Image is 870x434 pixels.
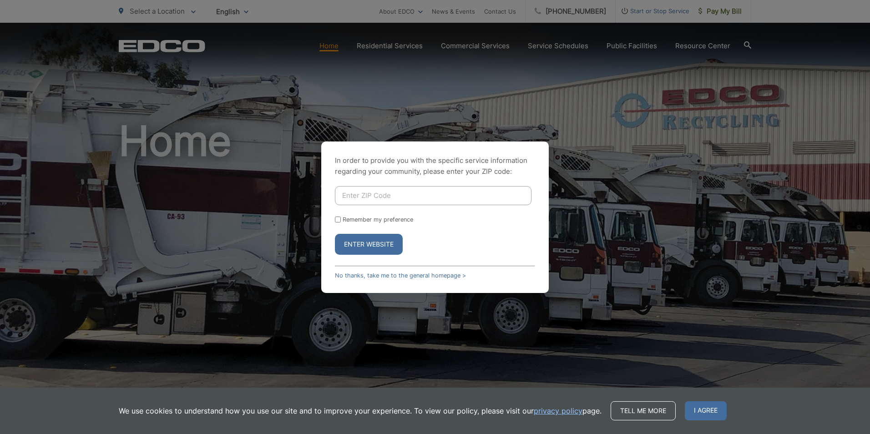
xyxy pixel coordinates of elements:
a: No thanks, take me to the general homepage > [335,272,466,279]
p: We use cookies to understand how you use our site and to improve your experience. To view our pol... [119,405,602,416]
input: Enter ZIP Code [335,186,531,205]
a: privacy policy [534,405,582,416]
p: In order to provide you with the specific service information regarding your community, please en... [335,155,535,177]
button: Enter Website [335,234,403,255]
label: Remember my preference [343,216,413,223]
a: Tell me more [611,401,676,420]
span: I agree [685,401,727,420]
